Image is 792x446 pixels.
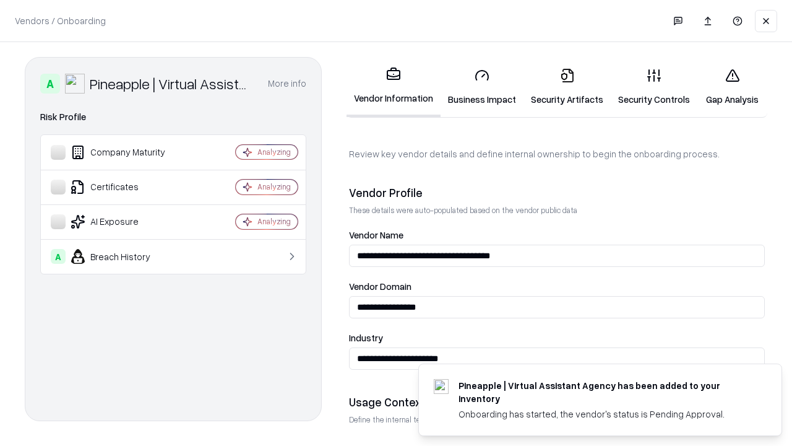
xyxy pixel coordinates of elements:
div: Pineapple | Virtual Assistant Agency [90,74,253,94]
button: More info [268,72,306,95]
div: Analyzing [257,147,291,157]
a: Gap Analysis [697,58,767,116]
div: AI Exposure [51,214,199,229]
label: Vendor Domain [349,282,765,291]
p: These details were auto-populated based on the vendor public data [349,205,765,216]
div: Breach History [51,249,199,264]
div: A [51,249,66,264]
p: Define the internal team and reason for using this vendor. This helps assess business relevance a... [349,414,765,425]
div: Onboarding has started, the vendor's status is Pending Approval. [458,408,752,421]
a: Security Controls [611,58,697,116]
div: Company Maturity [51,145,199,160]
a: Vendor Information [346,57,441,117]
div: Certificates [51,180,199,195]
div: Analyzing [257,181,291,192]
p: Review key vendor details and define internal ownership to begin the onboarding process. [349,147,765,160]
div: Vendor Profile [349,185,765,200]
label: Vendor Name [349,230,765,240]
div: Pineapple | Virtual Assistant Agency has been added to your inventory [458,379,752,405]
img: trypineapple.com [434,379,449,394]
a: Security Artifacts [523,58,611,116]
div: A [40,74,60,94]
div: Risk Profile [40,110,306,125]
label: Industry [349,333,765,343]
a: Business Impact [441,58,523,116]
p: Vendors / Onboarding [15,14,106,27]
div: Usage Context [349,395,765,409]
div: Analyzing [257,216,291,227]
img: Pineapple | Virtual Assistant Agency [65,74,85,94]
